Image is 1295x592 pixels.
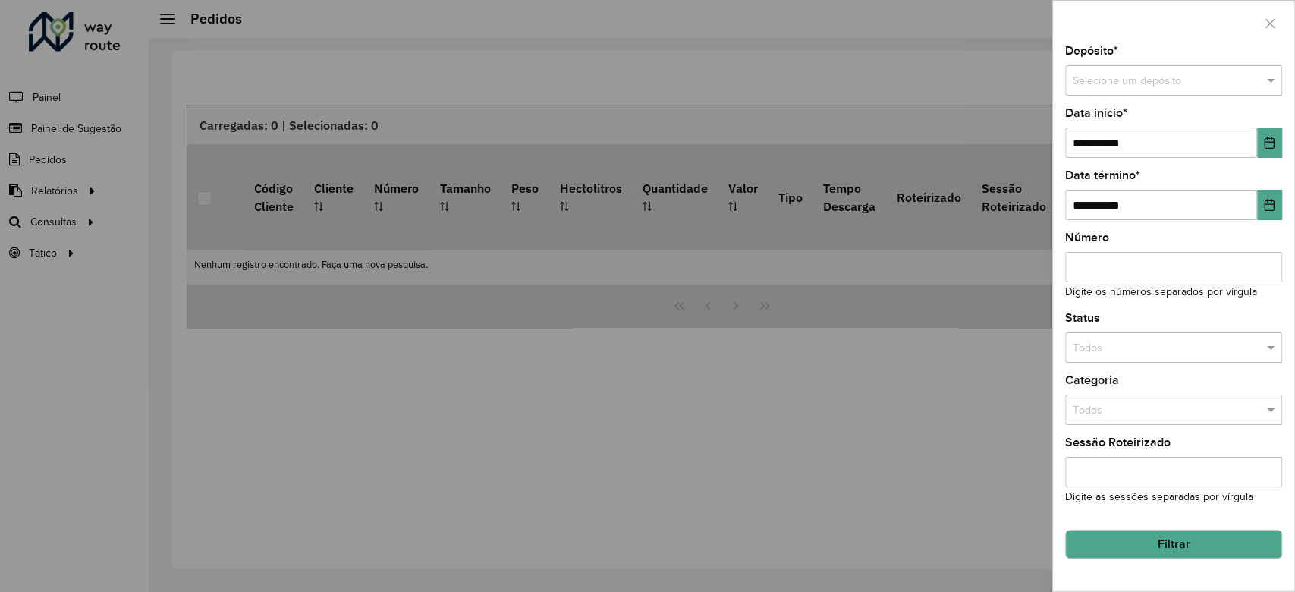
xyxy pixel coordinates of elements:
[1065,309,1100,327] label: Status
[1065,228,1109,247] label: Número
[1257,190,1282,220] button: Choose Date
[1065,286,1257,298] small: Digite os números separados por vírgula
[1065,42,1118,60] label: Depósito
[1065,530,1282,559] button: Filtrar
[1065,166,1140,184] label: Data término
[1065,371,1119,389] label: Categoria
[1065,433,1171,452] label: Sessão Roteirizado
[1257,128,1282,158] button: Choose Date
[1065,104,1127,122] label: Data início
[1065,491,1253,502] small: Digite as sessões separadas por vírgula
